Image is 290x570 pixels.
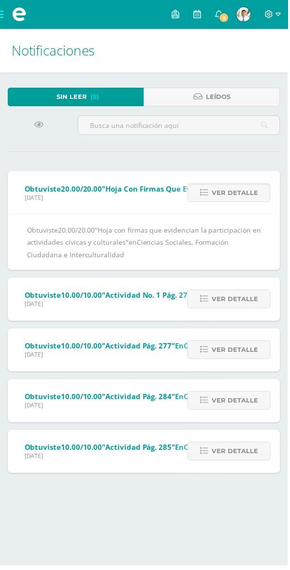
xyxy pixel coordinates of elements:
span: Ver detalle [214,344,260,361]
span: 20.00/20.00 [58,227,96,236]
span: 5 [220,13,231,23]
span: (5) [91,89,100,107]
span: "Actividad pág. 284" [103,395,176,404]
span: Leídos [208,89,232,107]
span: 20.00/20.00 [61,185,103,195]
span: 10.00/10.00 [61,446,103,456]
input: Busca una notificación aquí [79,117,282,136]
img: 634950e137f39f5adc814172a08baa45.png [238,7,253,22]
span: "Hoja con firmas que evidencian la participación en actividades cívicas y culturales" [27,227,263,249]
a: Sin leer(5) [8,88,145,107]
span: 10.00/10.00 [61,344,103,353]
span: "Actividad pág. 285" [103,446,176,456]
a: Leídos [145,88,282,107]
span: "Actividad pág. 277" [103,344,176,353]
div: Obtuviste en [27,226,263,263]
span: Ciencias Sociales, Formación Ciudadana e Interculturalidad [27,239,231,261]
span: Ver detalle [214,185,260,203]
span: Notificaciones [12,42,96,60]
span: 10.00/10.00 [61,395,103,404]
span: 10.00/10.00 [61,292,103,302]
span: Sin leer [57,89,87,107]
span: Ver detalle [214,446,260,464]
span: Ver detalle [214,292,260,310]
span: Ver detalle [214,395,260,413]
span: "Actividad No. 1 pág. 276" [103,292,197,302]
